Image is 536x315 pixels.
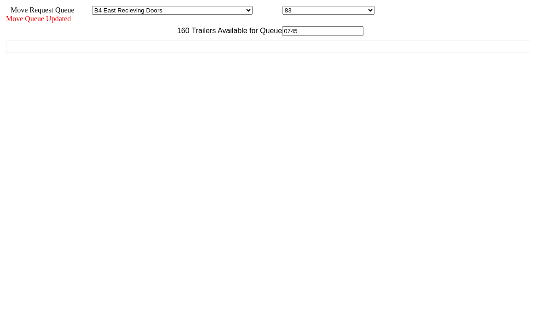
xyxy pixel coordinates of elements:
span: Area [76,6,90,14]
span: Move Queue Updated [6,15,71,23]
span: Move Request Queue [6,6,75,14]
span: Trailers Available for Queue [190,27,282,35]
span: Location [254,6,281,14]
span: 160 [173,27,190,35]
input: Filter Available Trailers [282,26,363,36]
